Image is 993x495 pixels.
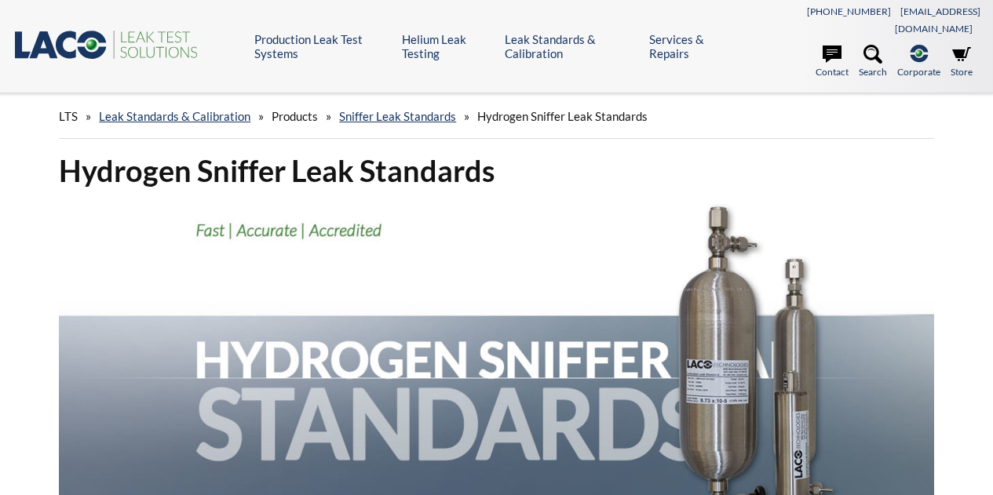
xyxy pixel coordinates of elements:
[505,32,637,60] a: Leak Standards & Calibration
[807,5,891,17] a: [PHONE_NUMBER]
[272,109,318,123] span: Products
[99,109,250,123] a: Leak Standards & Calibration
[402,32,493,60] a: Helium Leak Testing
[649,32,735,60] a: Services & Repairs
[339,109,456,123] a: Sniffer Leak Standards
[895,5,980,35] a: [EMAIL_ADDRESS][DOMAIN_NAME]
[951,45,973,79] a: Store
[59,109,78,123] span: LTS
[254,32,389,60] a: Production Leak Test Systems
[816,45,849,79] a: Contact
[897,64,940,79] span: Corporate
[59,94,934,139] div: » » » »
[59,151,934,190] h1: Hydrogen Sniffer Leak Standards
[477,109,648,123] span: Hydrogen Sniffer Leak Standards
[859,45,887,79] a: Search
